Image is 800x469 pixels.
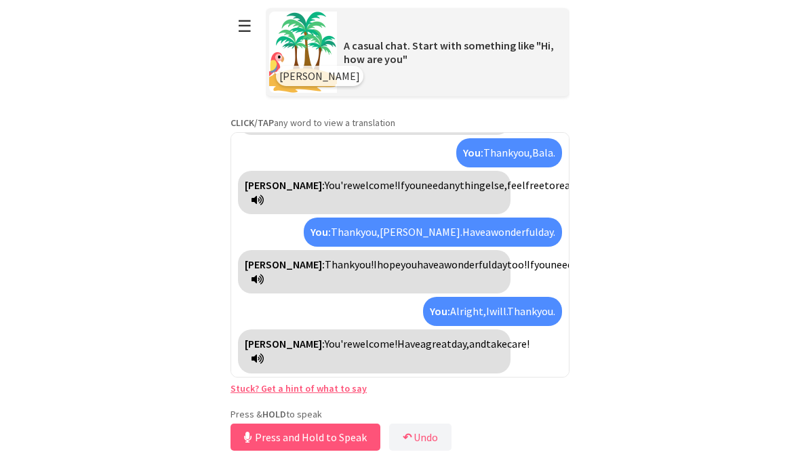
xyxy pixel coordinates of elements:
strong: You: [430,304,450,318]
span: I [486,304,489,318]
span: have [417,258,439,271]
span: a [420,337,426,350]
div: Click to translate [238,250,511,294]
span: wonderful [444,258,492,271]
span: feel [507,178,525,192]
span: a [485,225,491,239]
button: ☰ [231,9,259,43]
strong: HOLD [262,408,286,420]
span: Have [397,337,420,350]
span: Thank [507,304,537,318]
img: Scenario Image [269,12,337,93]
a: Stuck? Get a hint of what to say [231,382,367,394]
span: Have [462,225,485,239]
div: Click to translate [456,138,562,167]
span: Thank [325,258,355,271]
span: will. [489,304,507,318]
button: Press and Hold to Speak [231,424,380,451]
span: care! [507,337,529,350]
span: day, [452,337,469,350]
span: you [534,258,551,271]
span: If [397,178,405,192]
span: too! [507,258,527,271]
strong: [PERSON_NAME]: [245,337,325,350]
span: and [469,337,486,350]
span: reach [555,178,581,192]
span: to [544,178,555,192]
span: take [486,337,507,350]
span: Thank [331,225,361,239]
p: Press & to speak [231,408,569,420]
span: If [527,258,534,271]
strong: CLICK/TAP [231,117,274,129]
strong: [PERSON_NAME]: [245,258,325,271]
div: Click to translate [238,171,511,215]
span: day. [538,225,555,239]
span: you. [537,304,555,318]
span: Bala. [532,146,555,159]
span: [PERSON_NAME] [279,69,360,83]
span: anything [443,178,485,192]
span: You're [325,178,353,192]
span: A casual chat. Start with something like "Hi, how are you" [344,39,554,66]
span: you! [355,258,374,271]
div: Click to translate [423,297,562,325]
p: any word to view a translation [231,117,569,129]
span: a [439,258,444,271]
span: [PERSON_NAME]. [380,225,462,239]
button: ↶Undo [389,424,452,451]
strong: You: [311,225,331,239]
span: Thank [483,146,513,159]
span: you [401,258,417,271]
span: welcome! [353,337,397,350]
span: day [492,258,507,271]
span: welcome! [353,178,397,192]
span: free [525,178,544,192]
span: need [551,258,573,271]
div: Click to translate [238,329,511,373]
span: Alright, [450,304,486,318]
span: you, [513,146,532,159]
strong: You: [463,146,483,159]
span: great [426,337,452,350]
span: You're [325,337,353,350]
span: I [374,258,377,271]
span: need [421,178,443,192]
span: wonderful [491,225,538,239]
span: you [405,178,421,192]
b: ↶ [403,430,412,444]
span: you, [361,225,380,239]
strong: [PERSON_NAME]: [245,178,325,192]
div: Click to translate [304,218,562,246]
span: else, [485,178,507,192]
span: hope [377,258,401,271]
